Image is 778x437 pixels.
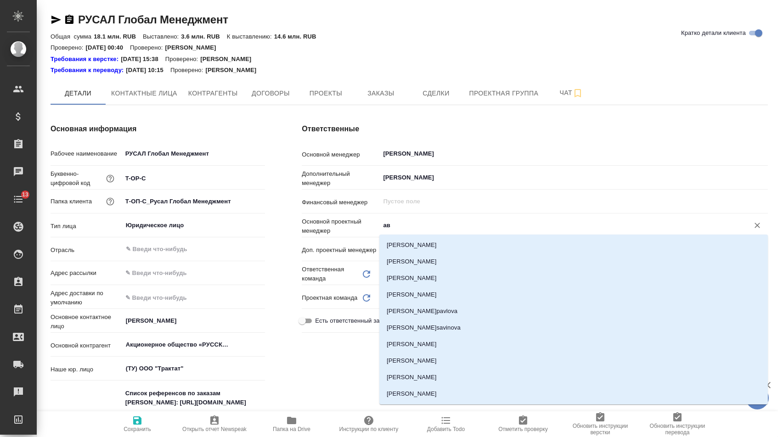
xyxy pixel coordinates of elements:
[330,411,407,437] button: Инструкции по клиенту
[379,270,768,286] li: [PERSON_NAME]
[253,411,330,437] button: Папка на Drive
[227,33,274,40] p: К выставлению:
[125,244,232,255] input: ✎ Введи что-нибудь
[126,66,170,75] p: [DATE] 10:15
[122,195,265,208] input: ✎ Введи что-нибудь
[188,88,238,99] span: Контрагенты
[260,368,262,370] button: Open
[165,55,201,64] p: Проверено:
[51,313,122,331] p: Основное контактное лицо
[339,426,399,432] span: Инструкции по клиенту
[99,411,176,437] button: Сохранить
[407,411,485,437] button: Добавить Todo
[205,66,263,75] p: [PERSON_NAME]
[485,411,562,437] button: Отметить проверку
[86,44,130,51] p: [DATE] 00:40
[302,217,379,235] p: Основной проектный менеджер
[359,88,403,99] span: Заказы
[51,149,122,158] p: Рабочее наименование
[104,173,116,185] button: Нужен для формирования номера заказа/сделки
[260,320,262,322] button: Open
[51,44,86,51] p: Проверено:
[302,265,361,283] p: Ответственная команда
[379,237,768,253] li: [PERSON_NAME]
[644,423,710,436] span: Обновить инструкции перевода
[51,222,122,231] p: Тип лица
[379,386,768,402] li: [PERSON_NAME]
[379,402,768,419] li: [PERSON_NAME]
[751,219,764,232] button: Очистить
[51,169,104,188] p: Буквенно-цифровой код
[248,88,293,99] span: Договоры
[51,14,62,25] button: Скопировать ссылку для ЯМессенджера
[379,369,768,386] li: [PERSON_NAME]
[302,198,379,207] p: Финансовый менеджер
[302,169,379,188] p: Дополнительный менеджер
[315,316,400,325] span: Есть ответственный за оплату
[124,426,151,432] span: Сохранить
[51,197,92,206] p: Папка клиента
[56,88,100,99] span: Детали
[122,266,265,280] input: ✎ Введи что-нибудь
[51,55,121,64] a: Требования к верстке:
[379,303,768,319] li: [PERSON_NAME]pavlova
[122,172,265,185] input: ✎ Введи что-нибудь
[51,269,122,278] p: Адрес рассылки
[549,87,593,99] span: Чат
[379,336,768,353] li: [PERSON_NAME]
[51,289,122,307] p: Адрес доставки по умолчанию
[51,66,126,75] div: Нажми, чтобы открыть папку с инструкцией
[304,88,348,99] span: Проекты
[51,123,265,134] h4: Основная информация
[379,286,768,303] li: [PERSON_NAME]
[51,341,122,350] p: Основной контрагент
[260,224,262,226] button: Open
[382,196,746,207] input: Пустое поле
[763,153,765,155] button: Open
[763,177,765,179] button: Open
[64,14,75,25] button: Скопировать ссылку
[51,55,121,64] div: Нажми, чтобы открыть папку с инструкцией
[260,248,262,250] button: Open
[274,33,323,40] p: 14.6 млн. RUB
[572,88,583,99] svg: Подписаться
[302,293,357,303] p: Проектная команда
[143,33,181,40] p: Выставлено:
[379,253,768,270] li: [PERSON_NAME]
[379,353,768,369] li: [PERSON_NAME]
[302,246,379,255] p: Доп. проектный менеджер
[273,426,310,432] span: Папка на Drive
[51,365,122,374] p: Наше юр. лицо
[763,224,765,226] button: Close
[122,147,265,160] input: ✎ Введи что-нибудь
[2,188,34,211] a: 13
[639,411,716,437] button: Обновить инструкции перевода
[51,33,94,40] p: Общая сумма
[379,319,768,336] li: [PERSON_NAME]savinova
[17,190,34,199] span: 13
[121,55,165,64] p: [DATE] 15:38
[111,88,177,99] span: Контактные лица
[681,28,746,38] span: Кратко детали клиента
[51,246,122,255] p: Отрасль
[562,411,639,437] button: Обновить инструкции верстки
[176,411,253,437] button: Открыть отчет Newspeak
[181,33,226,40] p: 3.6 млн. RUB
[469,88,538,99] span: Проектная группа
[302,123,768,134] h4: Ответственные
[182,426,247,432] span: Открыть отчет Newspeak
[427,426,465,432] span: Добавить Todo
[414,88,458,99] span: Сделки
[122,291,265,304] input: ✎ Введи что-нибудь
[130,44,165,51] p: Проверено:
[498,426,547,432] span: Отметить проверку
[165,44,223,51] p: [PERSON_NAME]
[104,196,116,207] button: Название для папки на drive. Если его не заполнить, мы не сможем создать папку для клиента
[170,66,206,75] p: Проверено:
[260,344,262,346] button: Open
[200,55,258,64] p: [PERSON_NAME]
[94,33,143,40] p: 18.1 млн. RUB
[567,423,633,436] span: Обновить инструкции верстки
[78,13,228,26] a: РУСАЛ Глобал Менеджмент
[51,66,126,75] a: Требования к переводу:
